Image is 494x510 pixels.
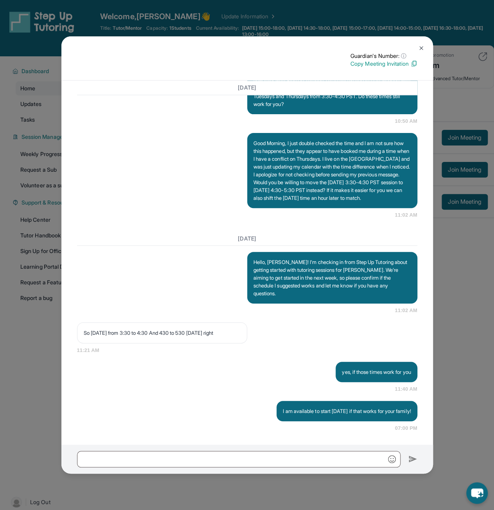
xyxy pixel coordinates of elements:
span: 10:50 AM [395,117,417,125]
img: Copy Icon [410,60,417,67]
p: Copy Meeting Invitation [350,60,417,68]
p: Guardian's Number: [350,52,417,60]
img: Emoji [388,455,396,463]
span: 07:00 PM [395,424,417,432]
p: So [DATE] from 3:30 to 4:30 And 430 to 530 [DATE] right [84,329,241,337]
p: Hello, [PERSON_NAME]! I’m checking in from Step Up Tutoring about getting started with tutoring s... [253,258,411,297]
h3: [DATE] [77,234,417,242]
p: I am available to start [DATE] if that works for your family! [283,407,411,415]
span: ⓘ [401,52,406,60]
p: yes, if those times work for you [342,368,411,376]
p: Good Morning, I just double checked the time and I am not sure how this happened, but they appear... [253,139,411,202]
h3: [DATE] [77,84,417,92]
span: 11:02 AM [395,211,417,219]
button: chat-button [466,482,488,504]
span: 11:40 AM [395,385,417,393]
img: Send icon [408,454,417,464]
span: 11:21 AM [77,347,417,354]
span: 11:02 AM [395,307,417,314]
img: Close Icon [418,45,424,51]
